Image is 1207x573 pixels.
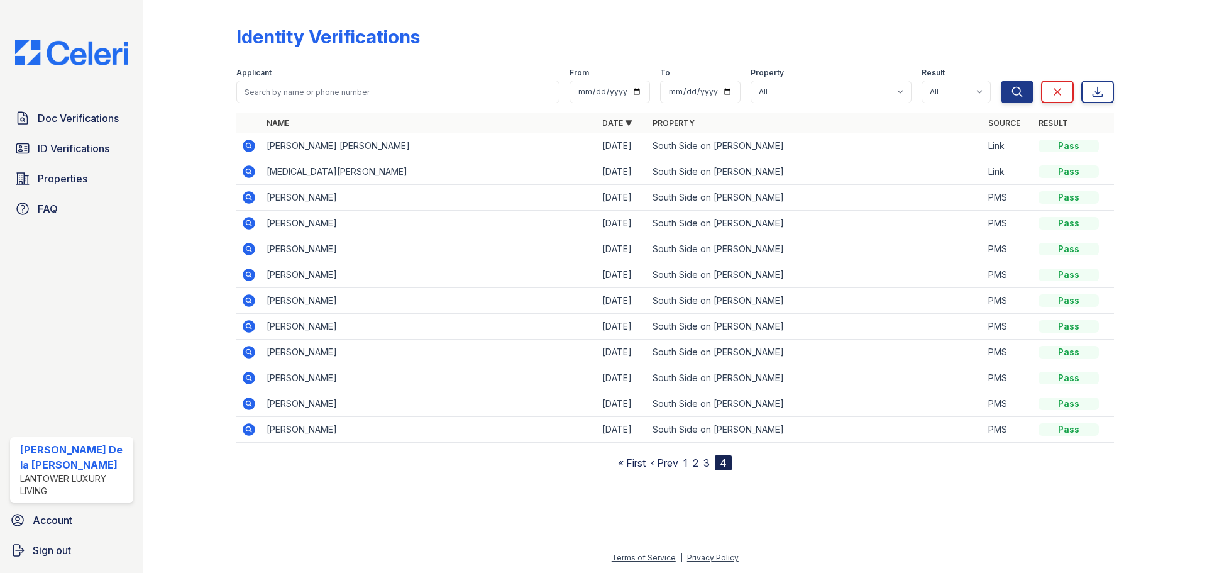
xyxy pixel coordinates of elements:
td: PMS [983,236,1033,262]
td: PMS [983,365,1033,391]
td: [PERSON_NAME] [262,185,597,211]
td: PMS [983,185,1033,211]
div: [PERSON_NAME] De la [PERSON_NAME] [20,442,128,472]
td: [DATE] [597,340,648,365]
td: South Side on [PERSON_NAME] [648,211,983,236]
td: [PERSON_NAME] [262,211,597,236]
div: Pass [1039,372,1099,384]
td: [DATE] [597,133,648,159]
td: South Side on [PERSON_NAME] [648,236,983,262]
div: Pass [1039,140,1099,152]
a: ID Verifications [10,136,133,161]
a: Terms of Service [612,553,676,562]
div: Pass [1039,191,1099,204]
div: 4 [715,455,732,470]
a: ‹ Prev [651,457,678,469]
td: PMS [983,391,1033,417]
td: [PERSON_NAME] [262,340,597,365]
td: South Side on [PERSON_NAME] [648,365,983,391]
td: South Side on [PERSON_NAME] [648,340,983,365]
label: Property [751,68,784,78]
td: [PERSON_NAME] [262,288,597,314]
img: CE_Logo_Blue-a8612792a0a2168367f1c8372b55b34899dd931a85d93a1a3d3e32e68fde9ad4.png [5,40,138,65]
td: [PERSON_NAME] [262,262,597,288]
td: [DATE] [597,236,648,262]
span: Doc Verifications [38,111,119,126]
div: Pass [1039,398,1099,410]
td: South Side on [PERSON_NAME] [648,391,983,417]
td: [DATE] [597,288,648,314]
td: South Side on [PERSON_NAME] [648,133,983,159]
a: Sign out [5,538,138,563]
a: Properties [10,166,133,191]
label: Result [922,68,945,78]
a: FAQ [10,196,133,221]
a: Doc Verifications [10,106,133,131]
label: From [570,68,589,78]
td: [PERSON_NAME] [PERSON_NAME] [262,133,597,159]
td: [DATE] [597,314,648,340]
a: Date ▼ [602,118,632,128]
td: [PERSON_NAME] [262,417,597,443]
td: PMS [983,340,1033,365]
a: « First [618,457,646,469]
td: [DATE] [597,185,648,211]
div: | [680,553,683,562]
td: [MEDICAL_DATA][PERSON_NAME] [262,159,597,185]
div: Pass [1039,217,1099,230]
a: 1 [683,457,688,469]
div: Pass [1039,269,1099,281]
label: Applicant [236,68,272,78]
a: Source [988,118,1020,128]
div: Identity Verifications [236,25,420,48]
td: PMS [983,211,1033,236]
td: Link [983,133,1033,159]
td: [DATE] [597,417,648,443]
td: South Side on [PERSON_NAME] [648,185,983,211]
div: Pass [1039,294,1099,307]
div: Pass [1039,423,1099,436]
span: Account [33,513,72,528]
td: South Side on [PERSON_NAME] [648,159,983,185]
span: Sign out [33,543,71,558]
span: ID Verifications [38,141,109,156]
td: PMS [983,262,1033,288]
td: PMS [983,314,1033,340]
label: To [660,68,670,78]
a: Property [653,118,695,128]
a: 2 [693,457,698,469]
td: [PERSON_NAME] [262,365,597,391]
td: [DATE] [597,262,648,288]
a: Privacy Policy [687,553,739,562]
a: Name [267,118,289,128]
input: Search by name or phone number [236,81,559,103]
td: [DATE] [597,159,648,185]
div: Pass [1039,320,1099,333]
td: South Side on [PERSON_NAME] [648,262,983,288]
td: Link [983,159,1033,185]
span: FAQ [38,201,58,216]
td: [PERSON_NAME] [262,314,597,340]
td: [PERSON_NAME] [262,391,597,417]
td: [DATE] [597,391,648,417]
a: 3 [703,457,710,469]
td: South Side on [PERSON_NAME] [648,288,983,314]
div: Pass [1039,243,1099,255]
div: Pass [1039,346,1099,359]
td: PMS [983,417,1033,443]
a: Account [5,508,138,533]
td: PMS [983,288,1033,314]
span: Properties [38,171,87,186]
div: Lantower Luxury Living [20,472,128,498]
td: South Side on [PERSON_NAME] [648,417,983,443]
a: Result [1039,118,1068,128]
td: [DATE] [597,365,648,391]
td: South Side on [PERSON_NAME] [648,314,983,340]
td: [PERSON_NAME] [262,236,597,262]
td: [DATE] [597,211,648,236]
div: Pass [1039,165,1099,178]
